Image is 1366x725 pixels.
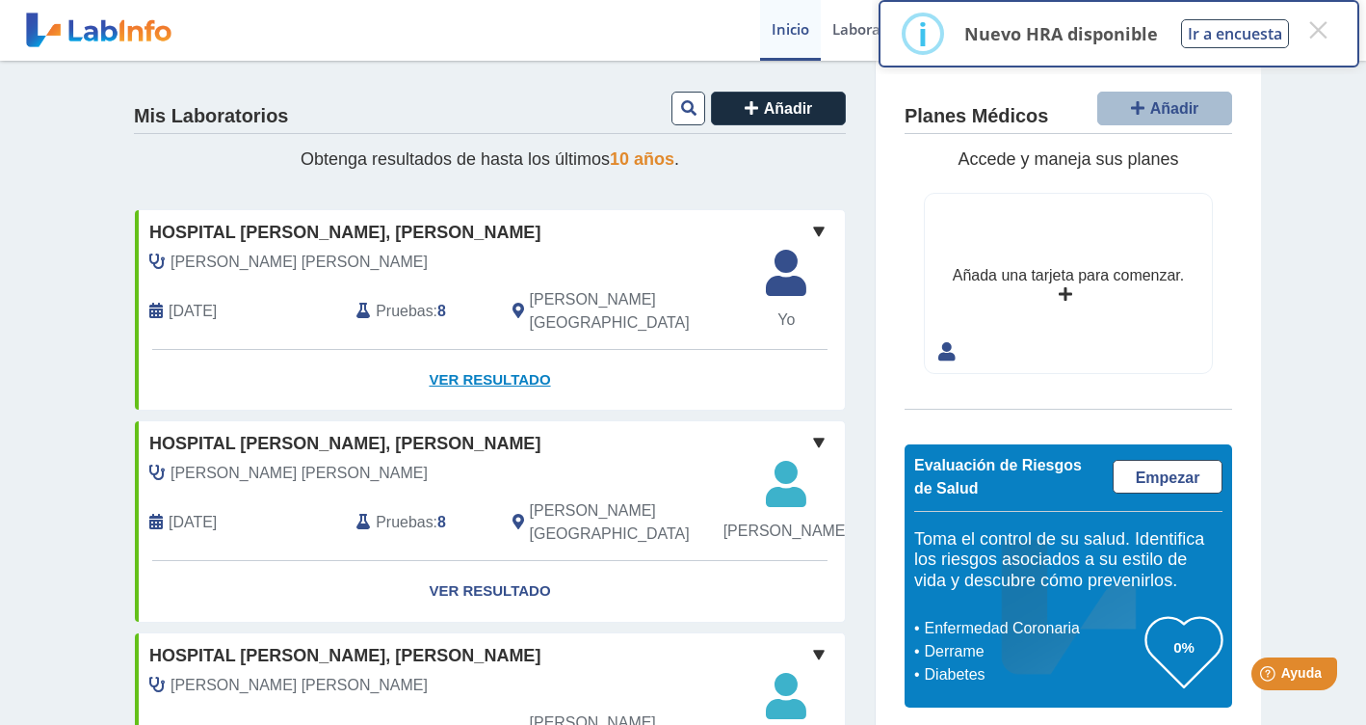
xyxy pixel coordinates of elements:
p: Nuevo HRA disponible [964,22,1158,45]
span: Añadir [764,100,813,117]
iframe: Help widget launcher [1195,650,1345,704]
span: Ponce, PR [530,499,743,546]
span: [PERSON_NAME] [723,520,850,543]
span: 2025-08-19 [169,300,217,323]
span: Pruebas [376,511,433,534]
div: : [342,499,497,546]
a: Ver Resultado [135,561,845,622]
button: Añadir [711,92,846,125]
span: Empezar [1136,470,1200,486]
button: Close this dialog [1300,13,1335,47]
div: : [342,288,497,335]
button: Ir a encuesta [1181,19,1289,48]
span: 2024-09-17 [169,511,217,534]
li: Diabetes [919,663,1145,686]
span: Hospital [PERSON_NAME], [PERSON_NAME] [149,643,540,669]
span: Hospital [PERSON_NAME], [PERSON_NAME] [149,220,540,246]
span: Añadir [1150,100,1199,117]
b: 8 [437,514,446,530]
h3: 0% [1145,635,1222,659]
span: Ponce, PR [530,288,743,335]
span: Hospital [PERSON_NAME], [PERSON_NAME] [149,431,540,457]
span: 10 años [610,149,674,169]
span: Accede y maneja sus planes [958,149,1178,169]
a: Empezar [1113,460,1222,494]
span: Padron Carmona, Jose [171,674,428,697]
span: Garcia Nieves, Rafael [171,251,428,274]
span: Padron Carmona, Jose [171,462,428,485]
li: Enfermedad Coronaria [919,617,1145,640]
span: Obtenga resultados de hasta los últimos . [301,149,679,169]
span: Evaluación de Riesgos de Salud [914,457,1082,497]
b: 8 [437,303,446,319]
span: Pruebas [376,300,433,323]
h4: Mis Laboratorios [134,105,288,128]
span: Yo [754,309,818,332]
button: Añadir [1097,92,1232,125]
div: i [918,16,928,51]
li: Derrame [919,640,1145,663]
h4: Planes Médicos [905,105,1048,128]
div: Añada una tarjeta para comenzar. [953,264,1184,287]
h5: Toma el control de su salud. Identifica los riesgos asociados a su estilo de vida y descubre cómo... [914,529,1222,592]
a: Ver Resultado [135,350,845,411]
